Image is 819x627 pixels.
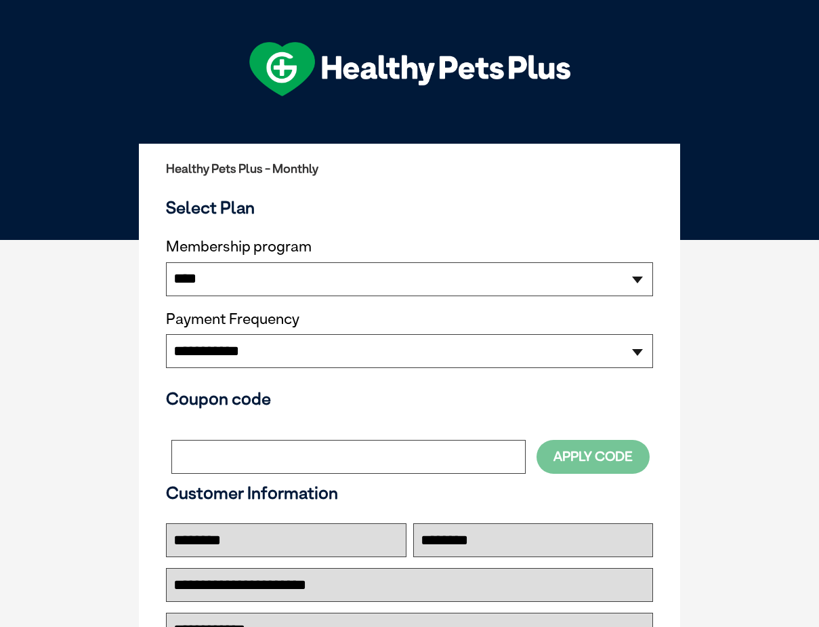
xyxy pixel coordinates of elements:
[166,310,299,328] label: Payment Frequency
[166,197,653,218] h3: Select Plan
[166,238,653,256] label: Membership program
[166,388,653,409] h3: Coupon code
[166,162,653,176] h2: Healthy Pets Plus - Monthly
[249,42,570,96] img: hpp-logo-landscape-green-white.png
[537,440,650,473] button: Apply Code
[166,483,653,503] h3: Customer Information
